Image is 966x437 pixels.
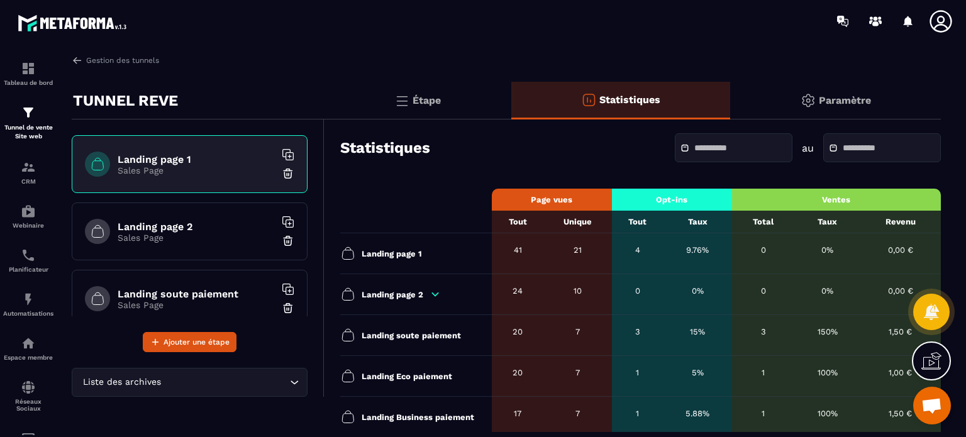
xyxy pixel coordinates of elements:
[3,398,53,412] p: Réseaux Sociaux
[618,368,657,377] div: 1
[21,204,36,219] img: automations
[801,368,854,377] div: 100%
[492,211,543,233] th: Tout
[543,211,612,233] th: Unique
[18,11,131,35] img: logo
[413,94,441,106] p: Étape
[3,310,53,317] p: Automatisations
[732,189,941,211] th: Ventes
[492,189,612,211] th: Page vues
[860,211,941,233] th: Revenu
[819,94,871,106] p: Paramètre
[118,233,275,243] p: Sales Page
[867,245,935,255] div: 0,00 €
[394,93,409,108] img: bars.0d591741.svg
[618,286,657,296] div: 0
[72,55,83,66] img: arrow
[669,368,726,377] div: 5%
[801,409,854,418] div: 100%
[867,286,935,296] div: 0,00 €
[362,290,423,299] p: Landing page 2
[801,327,854,336] div: 150%
[72,55,159,66] a: Gestion des tunnels
[362,372,452,381] p: Landing Eco paiement
[282,302,294,314] img: trash
[164,336,230,348] span: Ajouter une étape
[498,327,537,336] div: 20
[550,368,606,377] div: 7
[3,354,53,361] p: Espace membre
[498,286,537,296] div: 24
[801,93,816,108] img: setting-gr.5f69749f.svg
[362,249,422,258] p: Landing page 1
[3,52,53,96] a: formationformationTableau de bord
[612,189,732,211] th: Opt-ins
[72,368,308,397] div: Search for option
[3,222,53,229] p: Webinaire
[867,327,935,336] div: 1,50 €
[913,387,951,424] div: Ouvrir le chat
[3,326,53,370] a: automationsautomationsEspace membre
[3,96,53,150] a: formationformationTunnel de vente Site web
[738,245,789,255] div: 0
[795,211,860,233] th: Taux
[164,375,287,389] input: Search for option
[663,211,732,233] th: Taux
[143,332,236,352] button: Ajouter une étape
[3,238,53,282] a: schedulerschedulerPlanificateur
[118,153,275,165] h6: Landing page 1
[21,380,36,395] img: social-network
[282,235,294,247] img: trash
[21,292,36,307] img: automations
[618,327,657,336] div: 3
[669,327,726,336] div: 15%
[669,409,726,418] div: 5.88%
[612,211,663,233] th: Tout
[669,286,726,296] div: 0%
[867,409,935,418] div: 1,50 €
[21,105,36,120] img: formation
[3,150,53,194] a: formationformationCRM
[3,194,53,238] a: automationsautomationsWebinaire
[738,286,789,296] div: 0
[801,245,854,255] div: 0%
[867,368,935,377] div: 1,00 €
[738,327,789,336] div: 3
[498,245,537,255] div: 41
[3,370,53,421] a: social-networksocial-networkRéseaux Sociaux
[21,61,36,76] img: formation
[21,336,36,351] img: automations
[581,92,596,108] img: stats-o.f719a939.svg
[21,248,36,263] img: scheduler
[282,167,294,180] img: trash
[550,245,606,255] div: 21
[732,211,795,233] th: Total
[3,178,53,185] p: CRM
[80,375,164,389] span: Liste des archives
[618,409,657,418] div: 1
[599,94,660,106] p: Statistiques
[118,288,275,300] h6: Landing soute paiement
[73,88,178,113] p: TUNNEL REVE
[362,331,461,340] p: Landing soute paiement
[3,79,53,86] p: Tableau de bord
[550,327,606,336] div: 7
[738,368,789,377] div: 1
[802,142,814,154] p: au
[550,409,606,418] div: 7
[618,245,657,255] div: 4
[3,123,53,141] p: Tunnel de vente Site web
[362,412,474,422] p: Landing Business paiement
[118,300,275,310] p: Sales Page
[21,160,36,175] img: formation
[498,409,537,418] div: 17
[669,245,726,255] div: 9.76%
[3,282,53,326] a: automationsautomationsAutomatisations
[118,221,275,233] h6: Landing page 2
[340,139,430,157] h3: Statistiques
[118,165,275,175] p: Sales Page
[738,409,789,418] div: 1
[550,286,606,296] div: 10
[3,266,53,273] p: Planificateur
[801,286,854,296] div: 0%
